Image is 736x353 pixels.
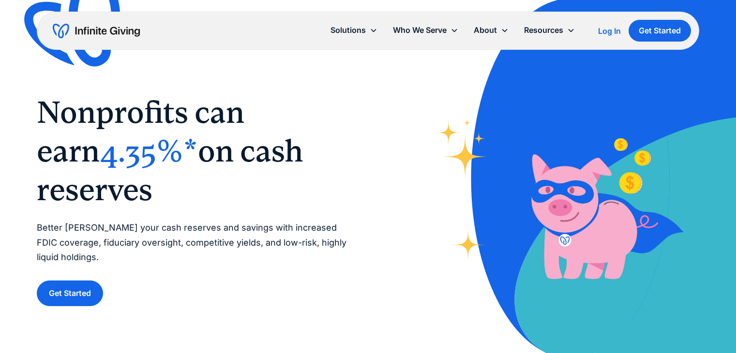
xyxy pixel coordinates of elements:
[37,94,244,169] span: Nonprofits can earn
[466,20,516,41] div: About
[629,20,691,42] a: Get Started
[385,20,466,41] div: Who We Serve
[100,133,198,169] span: 4.35%*
[330,24,366,37] div: Solutions
[37,280,103,306] a: Get Started
[37,93,348,209] h1: ‍ ‍
[598,27,621,35] div: Log In
[524,24,563,37] div: Resources
[474,24,497,37] div: About
[53,23,140,39] a: home
[598,25,621,37] a: Log In
[37,221,348,265] p: Better [PERSON_NAME] your cash reserves and savings with increased FDIC coverage, fiduciary overs...
[393,24,447,37] div: Who We Serve
[516,20,583,41] div: Resources
[323,20,385,41] div: Solutions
